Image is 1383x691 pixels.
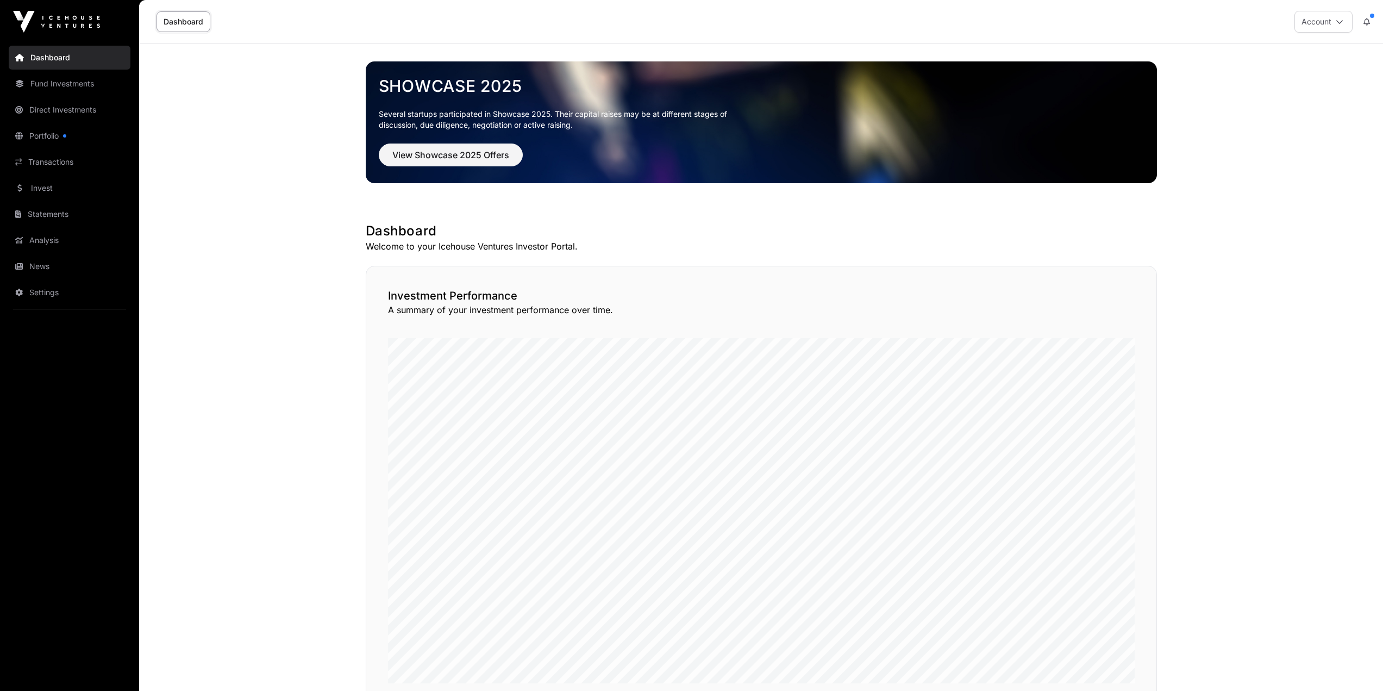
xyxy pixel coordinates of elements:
[9,98,130,122] a: Direct Investments
[9,202,130,226] a: Statements
[9,176,130,200] a: Invest
[9,46,130,70] a: Dashboard
[366,240,1157,253] p: Welcome to your Icehouse Ventures Investor Portal.
[9,228,130,252] a: Analysis
[392,148,509,161] span: View Showcase 2025 Offers
[366,61,1157,183] img: Showcase 2025
[379,154,523,165] a: View Showcase 2025 Offers
[13,11,100,33] img: Icehouse Ventures Logo
[157,11,210,32] a: Dashboard
[388,303,1135,316] p: A summary of your investment performance over time.
[9,124,130,148] a: Portfolio
[379,109,744,130] p: Several startups participated in Showcase 2025. Their capital raises may be at different stages o...
[388,288,1135,303] h2: Investment Performance
[9,254,130,278] a: News
[366,222,1157,240] h1: Dashboard
[1294,11,1353,33] button: Account
[379,76,1144,96] a: Showcase 2025
[379,144,523,166] button: View Showcase 2025 Offers
[9,72,130,96] a: Fund Investments
[9,150,130,174] a: Transactions
[9,281,130,304] a: Settings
